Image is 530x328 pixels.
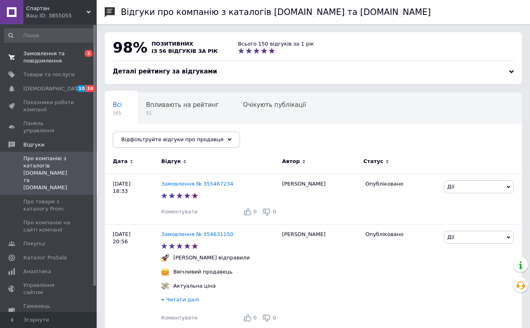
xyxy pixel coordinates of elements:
span: 2 [85,50,93,57]
img: :money_with_wings: [161,282,169,290]
span: Спартан [26,5,87,12]
span: Управління сайтом [23,282,75,296]
img: :rocket: [161,254,169,262]
span: Статус [363,158,383,165]
span: Панель управління [23,120,75,134]
div: Всього 150 відгуків за 1 рік [238,40,314,48]
div: Актуальна ціна [171,282,217,290]
span: позитивних [151,41,193,47]
span: Читати далі [166,297,199,303]
span: Дії [447,184,454,190]
span: 0 [273,209,276,215]
input: Пошук [4,28,95,43]
span: Аналітика [23,268,51,275]
div: Ваш ID: 3855055 [26,12,97,19]
span: Про компанію з каталогів [DOMAIN_NAME] та [DOMAIN_NAME] [23,155,75,192]
span: 0 [273,315,276,321]
span: Відгук [161,158,181,165]
span: 165 [113,110,122,116]
span: Відфільтруйте відгуки про продавця [121,136,224,142]
span: Деталі рейтингу за відгуками [113,68,217,75]
div: [DATE] 18:33 [105,174,161,224]
span: Товари та послуги [23,71,75,78]
span: Коментувати [161,209,197,215]
div: Коментувати [161,314,197,322]
span: Очікують публікації [243,101,306,109]
span: Впливають на рейтинг [146,101,219,109]
div: Ввічливий продавець [171,268,234,276]
span: Про компанію на сайті компанії [23,219,75,234]
span: із 56 відгуків за рік [151,48,218,54]
span: Гаманець компанії [23,303,75,317]
span: Дата [113,158,128,165]
span: Автор [282,158,300,165]
h1: Відгуки про компанію з каталогів [DOMAIN_NAME] та [DOMAIN_NAME] [121,7,431,17]
span: [DEMOGRAPHIC_DATA] [23,85,83,92]
span: Каталог ProSale [23,254,67,261]
span: Замовлення та повідомлення [23,50,75,65]
span: 10 [86,85,95,92]
span: Відгуки [23,141,44,148]
span: 51 [146,110,219,116]
img: :hugging_face: [161,268,169,276]
span: 0 [253,209,257,215]
span: Дії [447,234,454,240]
span: Всі [113,101,122,109]
span: Опубліковані без комен... [113,132,195,139]
span: Показники роботи компанії [23,99,75,113]
span: Про товари з каталогу Prom [23,198,75,213]
a: Замовлення № 355467234 [161,181,233,187]
span: 98% [113,39,147,56]
div: Опубліковані без коментаря [105,123,211,154]
div: Опубліковано [365,231,437,238]
div: Читати далі [161,296,278,305]
span: 0 [253,315,257,321]
div: [PERSON_NAME] [278,174,361,224]
span: Коментувати [161,315,197,321]
div: Деталі рейтингу за відгуками [113,67,514,76]
div: Опубліковано [365,180,437,188]
div: [PERSON_NAME] відправили [171,254,252,261]
span: 10 [77,85,86,92]
span: Покупці [23,240,45,247]
div: Коментувати [161,208,197,215]
a: Замовлення № 354631150 [161,231,233,237]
